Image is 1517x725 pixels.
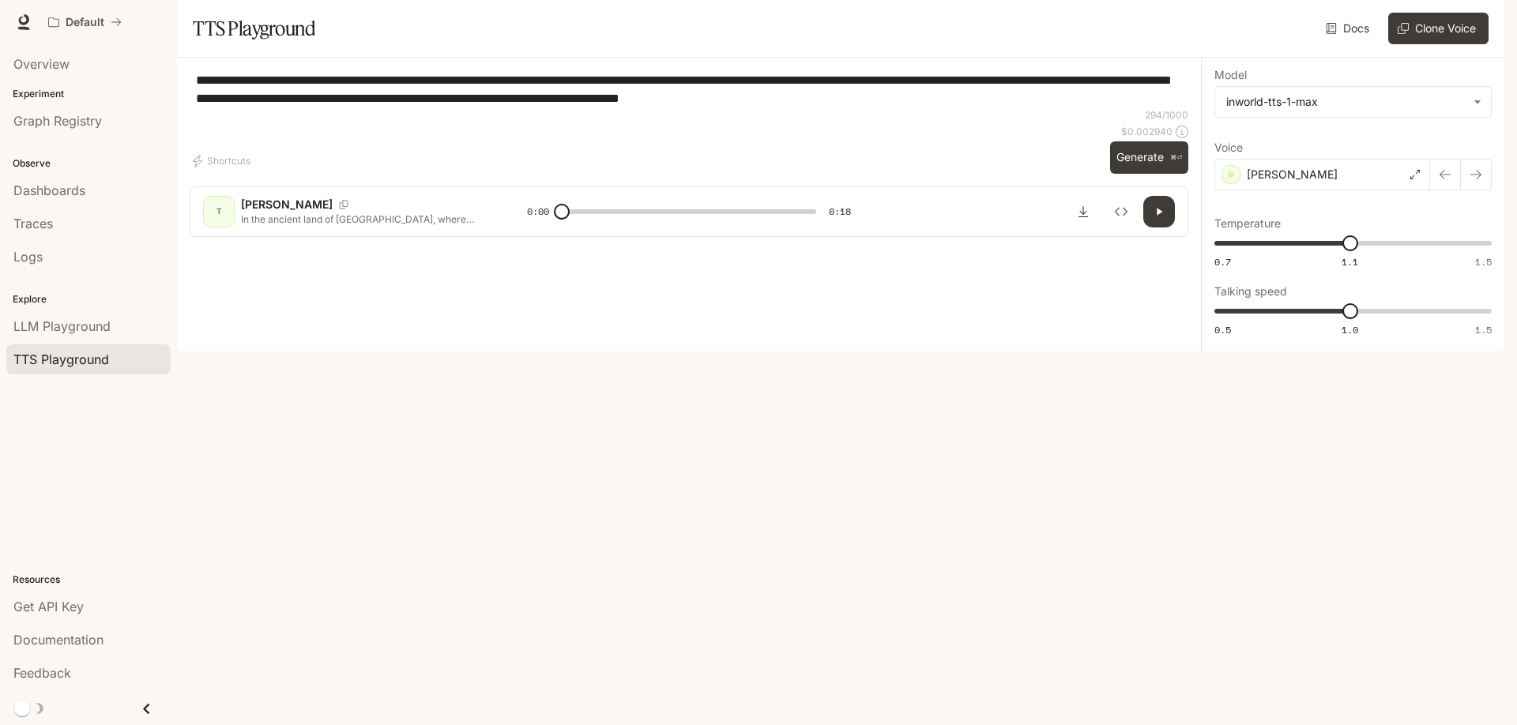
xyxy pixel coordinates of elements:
[1121,125,1173,138] p: $ 0.002940
[829,204,851,220] span: 0:18
[1214,218,1281,229] p: Temperature
[1475,255,1492,269] span: 1.5
[241,212,489,226] p: In the ancient land of [GEOGRAPHIC_DATA], where skies shimmered and forests, whispered secrets to...
[66,16,104,29] p: Default
[1342,323,1358,336] span: 1.0
[41,6,129,38] button: All workspaces
[1226,94,1466,110] div: inworld-tts-1-max
[241,197,333,212] p: [PERSON_NAME]
[193,13,315,44] h1: TTS Playground
[527,204,549,220] span: 0:00
[1214,255,1231,269] span: 0.7
[1145,108,1188,122] p: 294 / 1000
[1475,323,1492,336] span: 1.5
[1247,167,1338,182] p: [PERSON_NAME]
[1323,13,1376,44] a: Docs
[1170,153,1182,163] p: ⌘⏎
[1214,323,1231,336] span: 0.5
[1110,141,1188,174] button: Generate⌘⏎
[1067,196,1099,227] button: Download audio
[1214,69,1247,81] p: Model
[190,148,257,174] button: Shortcuts
[1105,196,1137,227] button: Inspect
[1215,87,1491,117] div: inworld-tts-1-max
[333,200,355,209] button: Copy Voice ID
[206,199,232,224] div: T
[1214,286,1287,297] p: Talking speed
[1388,13,1489,44] button: Clone Voice
[1342,255,1358,269] span: 1.1
[1214,142,1243,153] p: Voice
